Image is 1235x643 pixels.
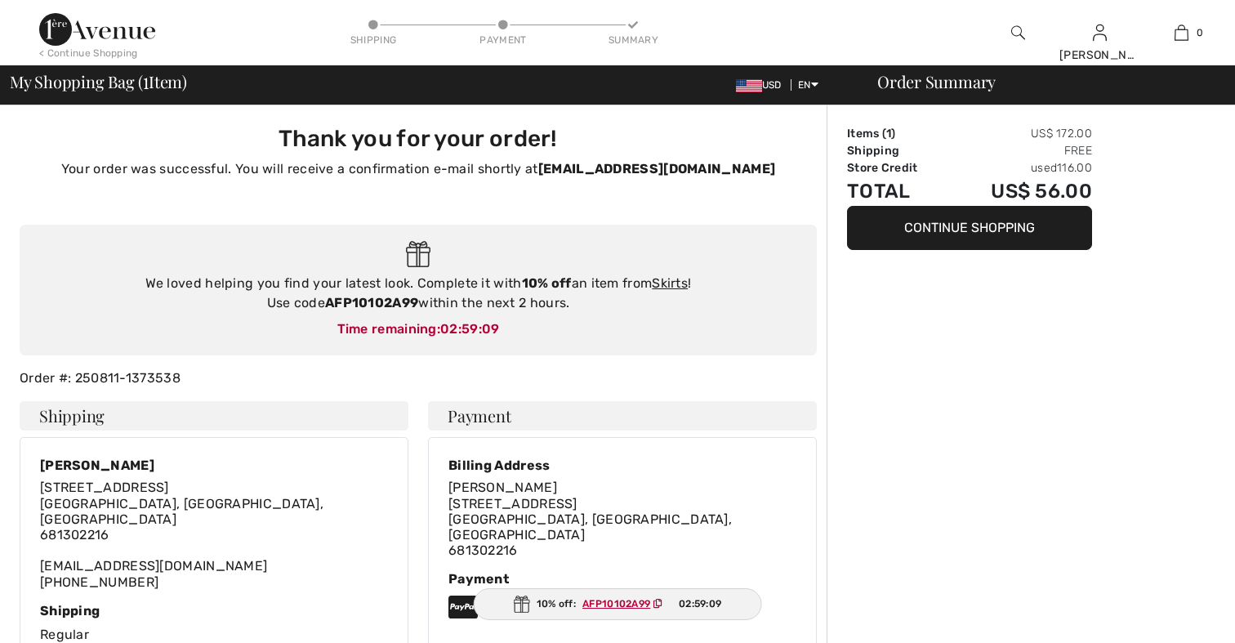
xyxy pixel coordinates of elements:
[10,368,827,388] div: Order #: 250811-1373538
[39,46,138,60] div: < Continue Shopping
[36,274,800,313] div: We loved helping you find your latest look. Complete it with an item from ! Use code within the n...
[847,142,948,159] td: Shipping
[948,125,1092,142] td: US$ 172.00
[349,33,398,47] div: Shipping
[948,142,1092,159] td: Free
[522,275,572,291] strong: 10% off
[1059,47,1139,64] div: [PERSON_NAME]
[448,571,796,587] div: Payment
[582,598,650,610] ins: AFP10102A99
[1093,25,1107,40] a: Sign In
[428,401,817,431] h4: Payment
[36,319,800,339] div: Time remaining:
[948,176,1092,206] td: US$ 56.00
[609,33,658,47] div: Summary
[448,496,732,559] span: [STREET_ADDRESS] [GEOGRAPHIC_DATA], [GEOGRAPHIC_DATA], [GEOGRAPHIC_DATA] 681302216
[448,458,796,473] div: Billing Address
[652,275,688,291] a: Skirts
[1141,23,1221,42] a: 0
[40,458,388,473] div: [PERSON_NAME]
[1011,23,1025,42] img: search the website
[325,295,418,310] strong: AFP10102A99
[1057,161,1092,175] span: 116.00
[798,79,818,91] span: EN
[448,480,557,495] span: [PERSON_NAME]
[1197,25,1203,40] span: 0
[514,596,530,613] img: Gift.svg
[40,480,323,543] span: [STREET_ADDRESS] [GEOGRAPHIC_DATA], [GEOGRAPHIC_DATA], [GEOGRAPHIC_DATA] 681302216
[847,125,948,142] td: Items ( )
[29,159,807,179] p: Your order was successful. You will receive a confirmation e-mail shortly at
[143,69,149,91] span: 1
[479,33,528,47] div: Payment
[948,159,1092,176] td: used
[679,596,721,611] span: 02:59:09
[538,161,775,176] strong: [EMAIL_ADDRESS][DOMAIN_NAME]
[847,159,948,176] td: Store Credit
[474,588,762,620] div: 10% off:
[1175,23,1188,42] img: My Bag
[29,125,807,153] h3: Thank you for your order!
[20,401,408,431] h4: Shipping
[10,74,187,90] span: My Shopping Bag ( Item)
[1093,23,1107,42] img: My Info
[886,127,891,141] span: 1
[40,603,388,618] div: Shipping
[40,480,388,589] div: [EMAIL_ADDRESS][DOMAIN_NAME] [PHONE_NUMBER]
[440,321,499,337] span: 02:59:09
[39,13,155,46] img: 1ère Avenue
[736,79,788,91] span: USD
[847,206,1092,250] button: Continue Shopping
[847,176,948,206] td: Total
[406,241,431,268] img: Gift.svg
[736,79,762,92] img: US Dollar
[858,74,1225,90] div: Order Summary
